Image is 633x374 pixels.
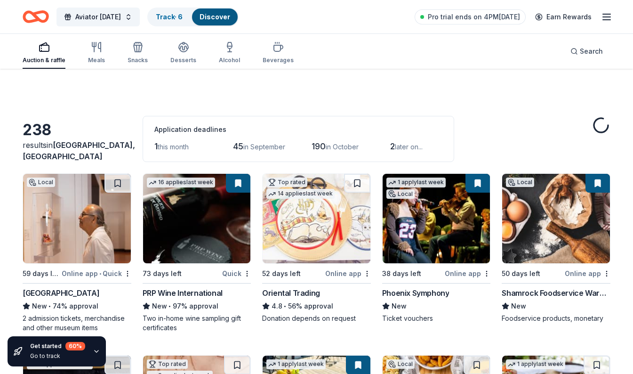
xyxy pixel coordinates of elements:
div: Beverages [263,57,294,64]
span: New [511,301,526,312]
div: Meals [88,57,105,64]
img: Image for Phoenix Symphony [383,174,490,263]
div: 74% approval [23,301,131,312]
img: Image for PRP Wine International [143,174,251,263]
div: Ticket vouchers [382,314,491,323]
div: 1 apply last week [506,359,565,369]
div: Get started [30,342,85,350]
span: Search [580,46,603,57]
div: 97% approval [143,301,251,312]
a: Pro trial ends on 4PM[DATE] [415,9,526,24]
span: • [99,270,101,277]
img: Image for Oriental Trading [263,174,370,263]
a: Earn Rewards [529,8,597,25]
div: Go to track [30,352,85,360]
span: in October [326,143,359,151]
div: 59 days left [23,268,60,279]
button: Beverages [263,38,294,69]
button: Auction & raffle [23,38,65,69]
span: in [23,140,135,161]
a: Image for Phoenix Symphony1 applylast weekLocal38 days leftOnline appPhoenix SymphonyNewTicket vo... [382,173,491,323]
a: Image for Oriental TradingTop rated14 applieslast week52 days leftOnline appOriental Trading4.8•5... [262,173,371,323]
span: 190 [312,141,326,151]
div: Online app [565,268,610,279]
span: • [284,302,287,310]
button: Snacks [128,38,148,69]
div: results [23,139,131,162]
a: Home [23,6,49,28]
div: Donation depends on request [262,314,371,323]
div: 52 days left [262,268,301,279]
div: 1 apply last week [386,178,446,187]
div: PRP Wine International [143,287,223,299]
span: Aviator [DATE] [75,11,121,23]
a: Image for Shamrock Foodservice WarehouseLocal50 days leftOnline appShamrock Foodservice Warehouse... [502,173,610,323]
div: Desserts [170,57,196,64]
div: Top rated [147,359,188,369]
span: in September [243,143,285,151]
div: Shamrock Foodservice Warehouse [502,287,610,299]
div: 2 admission tickets, merchandise and other museum items [23,314,131,333]
span: this month [158,143,189,151]
div: Quick [222,268,251,279]
div: Local [386,189,415,199]
div: 238 [23,121,131,139]
span: • [168,302,171,310]
div: Online app [325,268,371,279]
span: 4.8 [272,301,282,312]
span: [GEOGRAPHIC_DATA], [GEOGRAPHIC_DATA] [23,140,135,161]
button: Track· 6Discover [147,8,239,26]
div: Alcohol [219,57,240,64]
div: 14 applies last week [266,189,335,199]
a: Image for Heard MuseumLocal59 days leftOnline app•Quick[GEOGRAPHIC_DATA]New•74% approval2 admissi... [23,173,131,333]
div: Top rated [266,178,307,187]
span: • [48,302,51,310]
a: Image for PRP Wine International16 applieslast week73 days leftQuickPRP Wine InternationalNew•97%... [143,173,251,333]
div: Two in-home wine sampling gift certificates [143,314,251,333]
div: 56% approval [262,301,371,312]
button: Alcohol [219,38,240,69]
span: 2 [390,141,395,151]
div: Phoenix Symphony [382,287,449,299]
div: 60 % [65,342,85,350]
div: Snacks [128,57,148,64]
button: Search [563,42,610,61]
span: New [32,301,47,312]
div: 38 days left [382,268,421,279]
div: Oriental Trading [262,287,320,299]
span: 45 [233,141,243,151]
span: later on... [395,143,423,151]
div: Online app [445,268,490,279]
button: Desserts [170,38,196,69]
img: Image for Shamrock Foodservice Warehouse [502,174,610,263]
div: 16 applies last week [147,178,215,187]
div: [GEOGRAPHIC_DATA] [23,287,99,299]
div: Auction & raffle [23,57,65,64]
a: Discover [200,13,230,21]
div: 1 apply last week [266,359,326,369]
span: Pro trial ends on 4PM[DATE] [428,11,520,23]
span: New [152,301,167,312]
img: Image for Heard Museum [23,174,131,263]
button: Aviator [DATE] [56,8,140,26]
div: Local [506,178,534,187]
span: 1 [154,141,158,151]
button: Meals [88,38,105,69]
div: 50 days left [502,268,540,279]
div: Application deadlines [154,124,442,135]
a: Track· 6 [156,13,183,21]
span: New [392,301,407,312]
div: Online app Quick [62,268,131,279]
div: Local [386,359,415,369]
div: Foodservice products, monetary [502,314,610,323]
div: 73 days left [143,268,182,279]
div: Local [27,178,55,187]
